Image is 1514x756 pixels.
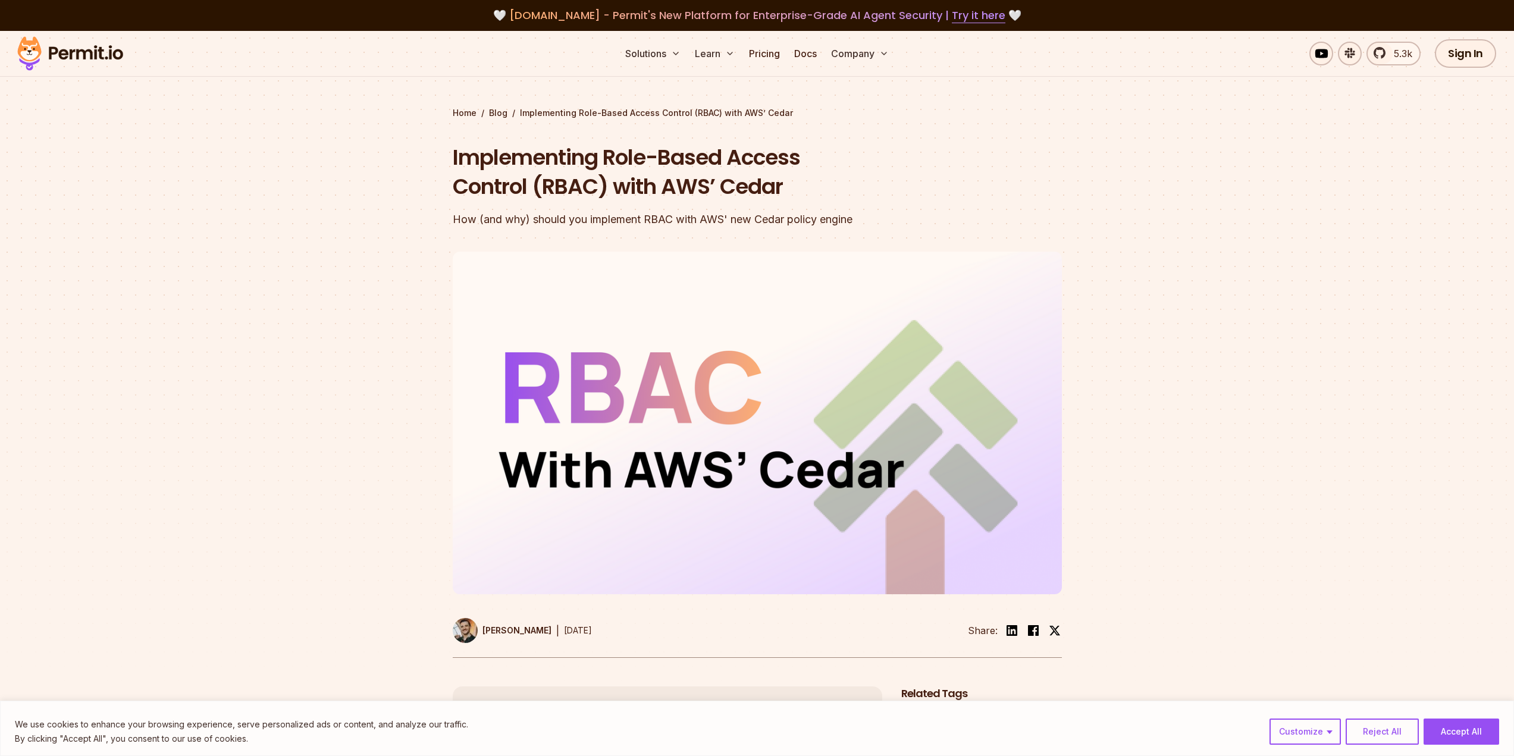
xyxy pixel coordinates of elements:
span: 5.3k [1387,46,1412,61]
a: Docs [789,42,822,65]
img: Permit logo [12,33,128,74]
a: Sign In [1435,39,1496,68]
div: 🤍 🤍 [29,7,1485,24]
p: [PERSON_NAME] [482,625,551,636]
a: Home [453,107,477,119]
img: facebook [1026,623,1040,638]
div: How (and why) should you implement RBAC with AWS' new Cedar policy engine [453,211,910,228]
a: Try it here [952,8,1005,23]
button: Customize [1269,719,1341,745]
span: [DOMAIN_NAME] - Permit's New Platform for Enterprise-Grade AI Agent Security | [509,8,1005,23]
p: By clicking "Accept All", you consent to our use of cookies. [15,732,468,746]
h1: Implementing Role-Based Access Control (RBAC) with AWS’ Cedar [453,143,910,202]
a: Pricing [744,42,785,65]
img: Implementing Role-Based Access Control (RBAC) with AWS’ Cedar [453,252,1062,594]
img: Daniel Bass [453,618,478,643]
li: Share: [968,623,998,638]
h2: Related Tags [901,686,1062,701]
img: linkedin [1005,623,1019,638]
div: / / [453,107,1062,119]
time: [DATE] [564,625,592,635]
button: Table of Contents [453,686,882,727]
button: Company [826,42,894,65]
button: Solutions [620,42,685,65]
div: | [556,623,559,638]
button: Learn [690,42,739,65]
button: Accept All [1424,719,1499,745]
button: Reject All [1346,719,1419,745]
span: Table of Contents [465,698,557,715]
p: We use cookies to enhance your browsing experience, serve personalized ads or content, and analyz... [15,717,468,732]
a: [PERSON_NAME] [453,618,551,643]
a: 5.3k [1366,42,1421,65]
img: twitter [1049,625,1061,636]
a: Blog [489,107,507,119]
